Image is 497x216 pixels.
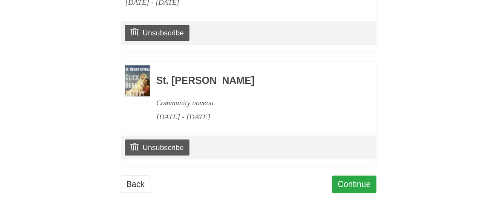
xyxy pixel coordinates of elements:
[156,96,353,110] div: Community novena
[156,75,353,86] h3: St. [PERSON_NAME]
[125,65,150,96] img: Novena image
[156,110,353,124] div: [DATE] - [DATE]
[125,139,189,156] a: Unsubscribe
[332,176,376,193] a: Continue
[121,176,150,193] a: Back
[125,25,189,41] a: Unsubscribe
